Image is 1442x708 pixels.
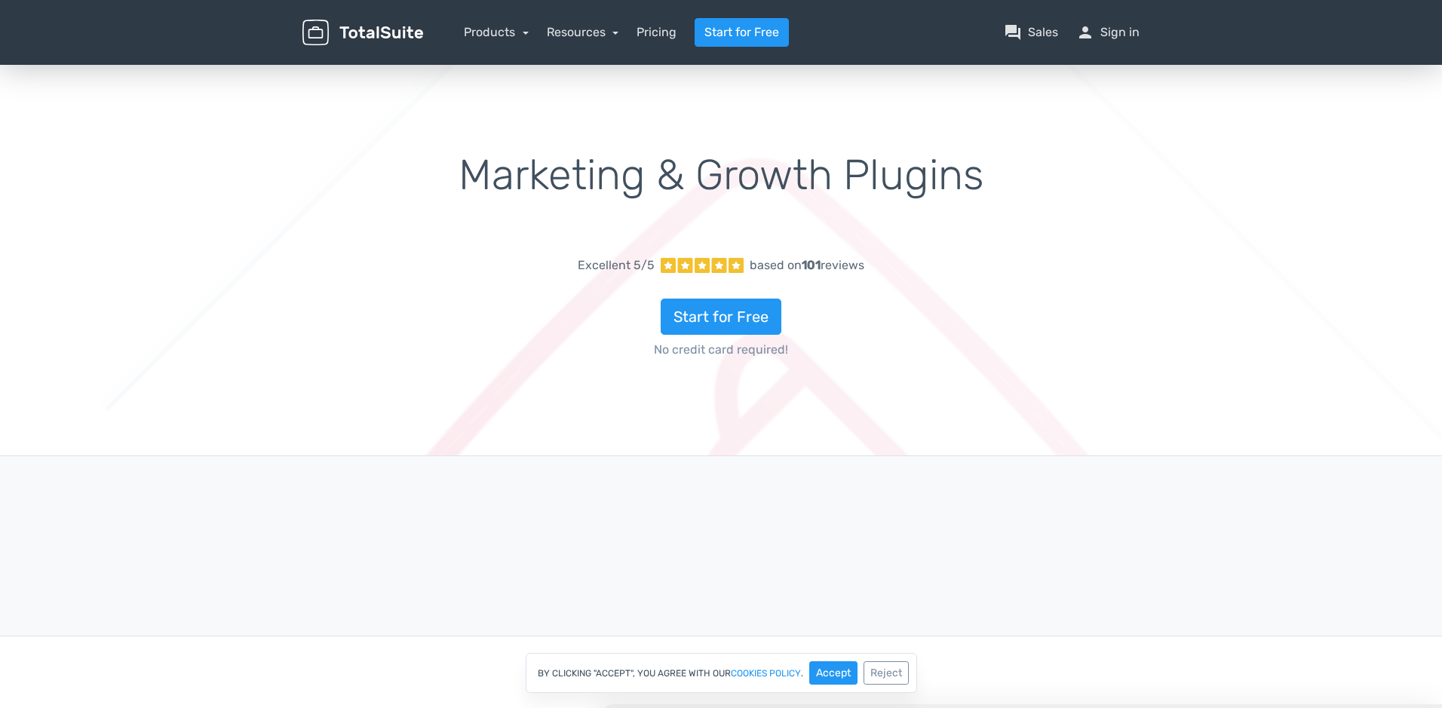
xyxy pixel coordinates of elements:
button: Accept [809,661,858,685]
a: Start for Free [695,18,789,47]
a: Products [464,25,529,39]
a: Start for Free [661,299,781,335]
a: Pricing [637,23,677,41]
div: based on reviews [750,256,864,274]
a: cookies policy [731,669,801,678]
button: Reject [864,661,909,685]
h1: Marketing & Growth Plugins [446,152,996,199]
a: Excellent 5/5 based on101reviews [446,250,996,280]
span: question_answer [1004,23,1022,41]
a: Resources [547,25,619,39]
span: No credit card required! [446,341,996,359]
a: personSign in [1076,23,1140,41]
a: question_answerSales [1004,23,1058,41]
img: TotalSuite for WordPress [302,20,423,46]
div: By clicking "Accept", you agree with our . [526,653,917,693]
strong: 101 [802,258,821,272]
span: Excellent 5/5 [578,256,655,274]
span: person [1076,23,1094,41]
